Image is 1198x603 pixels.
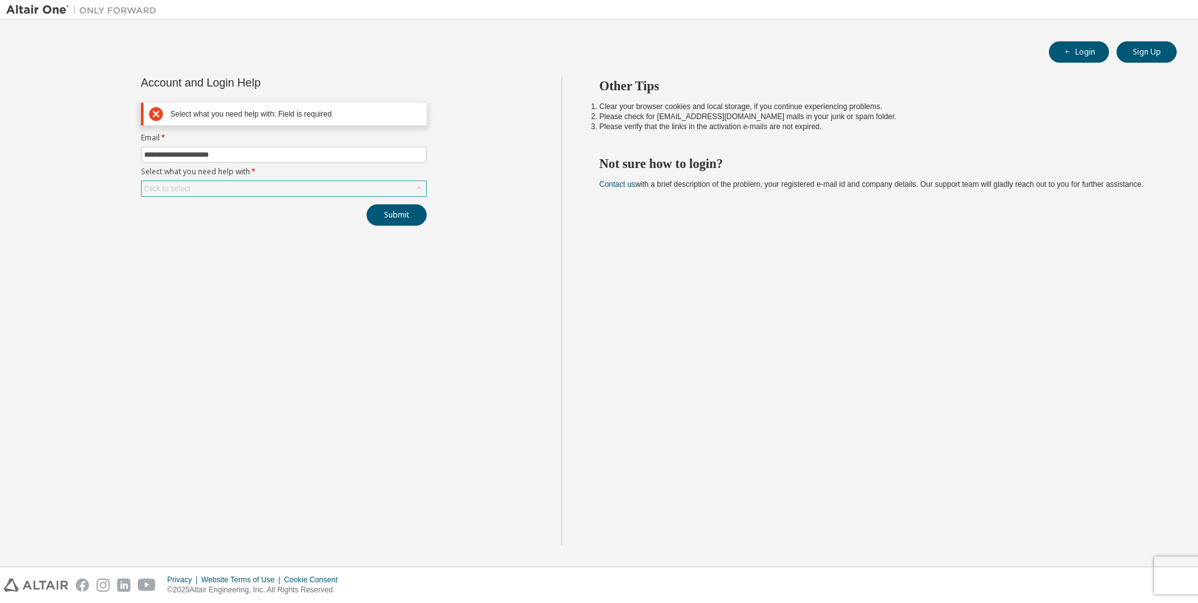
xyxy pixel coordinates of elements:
[138,579,156,592] img: youtube.svg
[167,575,201,585] div: Privacy
[201,575,284,585] div: Website Terms of Use
[117,579,130,592] img: linkedin.svg
[284,575,345,585] div: Cookie Consent
[600,155,1155,172] h2: Not sure how to login?
[600,122,1155,132] li: Please verify that the links in the activation e-mails are not expired.
[600,180,1143,189] span: with a brief description of the problem, your registered e-mail id and company details. Our suppo...
[96,579,110,592] img: instagram.svg
[142,181,426,196] div: Click to select
[141,133,427,143] label: Email
[600,102,1155,112] li: Clear your browser cookies and local storage, if you continue experiencing problems.
[4,579,68,592] img: altair_logo.svg
[1117,41,1177,63] button: Sign Up
[141,78,370,88] div: Account and Login Help
[600,180,635,189] a: Contact us
[600,78,1155,94] h2: Other Tips
[6,4,163,16] img: Altair One
[367,204,427,226] button: Submit
[1049,41,1109,63] button: Login
[76,579,89,592] img: facebook.svg
[167,585,345,595] p: © 2025 Altair Engineering, Inc. All Rights Reserved.
[170,110,421,119] div: Select what you need help with: Field is required
[600,112,1155,122] li: Please check for [EMAIL_ADDRESS][DOMAIN_NAME] mails in your junk or spam folder.
[141,167,427,177] label: Select what you need help with
[144,184,190,194] div: Click to select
